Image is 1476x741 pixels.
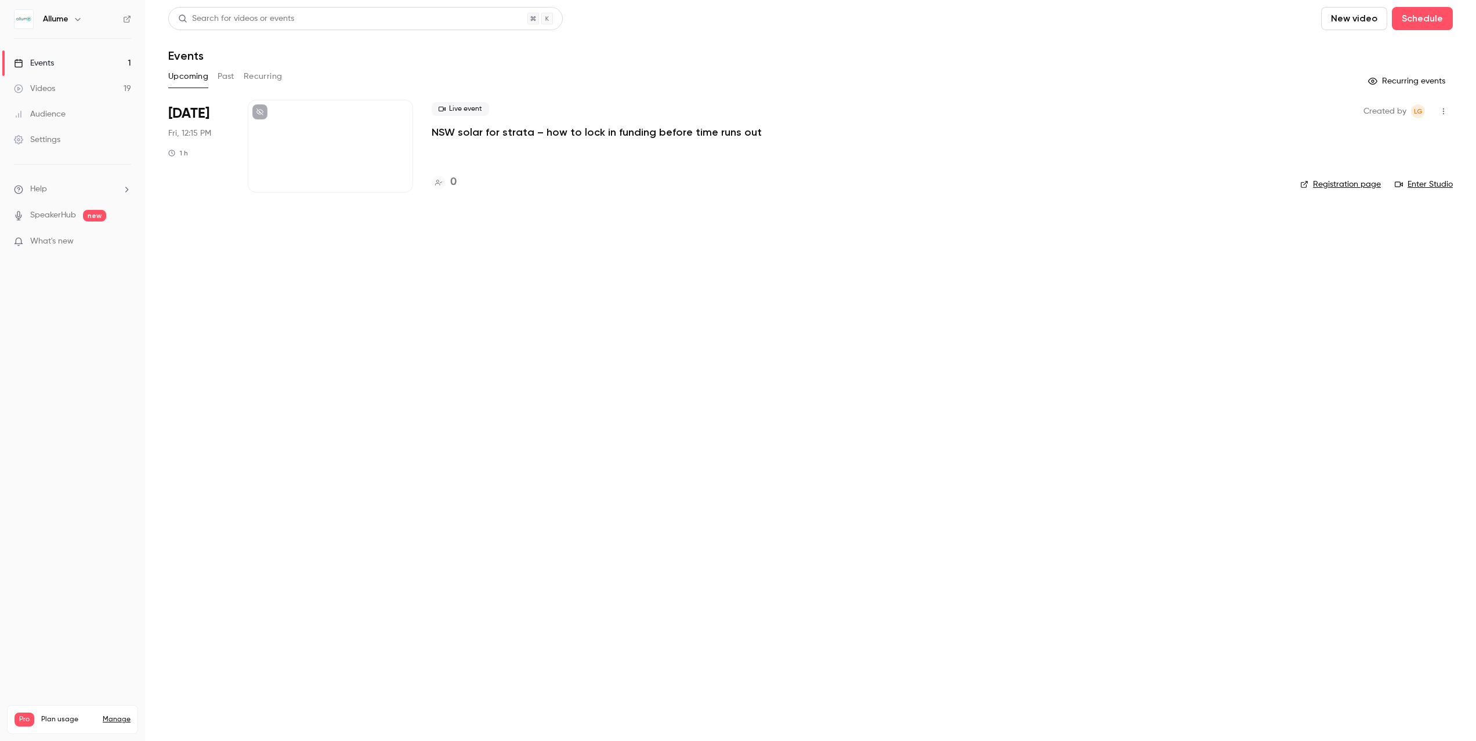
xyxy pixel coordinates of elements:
[30,209,76,221] a: SpeakerHub
[14,57,54,69] div: Events
[41,715,96,724] span: Plan usage
[43,13,68,25] h6: Allume
[244,67,283,86] button: Recurring
[1363,104,1406,118] span: Created by
[103,715,131,724] a: Manage
[432,125,762,139] a: NSW solar for strata – how to lock in funding before time runs out
[168,67,208,86] button: Upcoming
[14,83,55,95] div: Videos
[178,13,294,25] div: Search for videos or events
[168,104,209,123] span: [DATE]
[168,49,204,63] h1: Events
[168,100,229,192] div: Sep 12 Fri, 12:45 PM (Australia/Melbourne)
[1392,7,1453,30] button: Schedule
[1363,72,1453,90] button: Recurring events
[30,235,74,248] span: What's new
[117,237,131,247] iframe: Noticeable Trigger
[15,713,34,727] span: Pro
[432,175,457,190] a: 0
[14,108,66,120] div: Audience
[83,210,106,221] span: new
[1411,104,1425,118] span: Lindsey Guest
[1300,179,1381,190] a: Registration page
[450,175,457,190] h4: 0
[1395,179,1453,190] a: Enter Studio
[218,67,234,86] button: Past
[432,102,489,116] span: Live event
[1321,7,1387,30] button: New video
[30,183,47,195] span: Help
[1414,104,1423,118] span: LG
[168,128,211,139] span: Fri, 12:15 PM
[15,10,33,28] img: Allume
[14,134,60,146] div: Settings
[168,148,188,158] div: 1 h
[14,183,131,195] li: help-dropdown-opener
